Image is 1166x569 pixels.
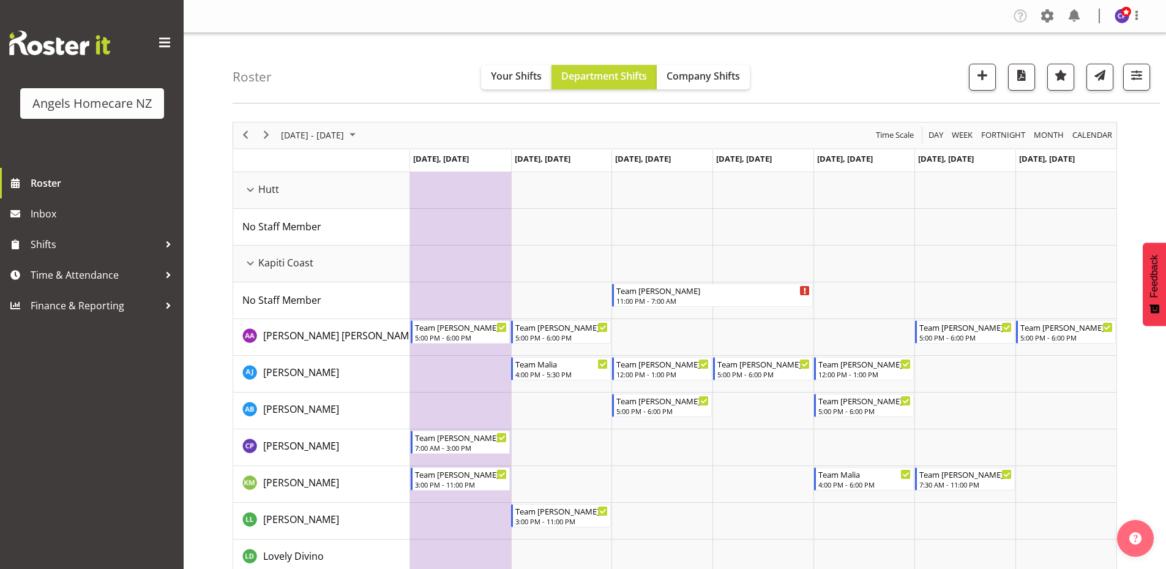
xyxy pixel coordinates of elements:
[415,443,507,453] div: 7:00 AM - 3:00 PM
[233,282,410,319] td: No Staff Member resource
[1129,532,1142,545] img: help-xxl-2.png
[263,439,339,453] span: [PERSON_NAME]
[237,127,254,143] button: Previous
[233,503,410,540] td: Lamour Laureta resource
[919,321,1012,333] div: Team [PERSON_NAME]
[1020,333,1113,342] div: 5:00 PM - 6:00 PM
[667,69,740,83] span: Company Shifts
[818,406,911,416] div: 5:00 PM - 6:00 PM
[919,468,1012,480] div: Team [PERSON_NAME]
[233,319,410,356] td: Alyssa Ashley Basco resource
[874,127,916,143] button: Time Scale
[1071,127,1113,143] span: calendar
[950,127,975,143] button: Timeline Week
[818,369,911,379] div: 12:00 PM - 1:00 PM
[280,127,345,143] span: [DATE] - [DATE]
[491,69,542,83] span: Your Shifts
[1115,9,1129,23] img: connie-paul11936.jpg
[415,431,507,443] div: Team [PERSON_NAME]
[1008,64,1035,91] button: Download a PDF of the roster according to the set date range.
[415,333,507,342] div: 5:00 PM - 6:00 PM
[279,127,361,143] button: September 2025
[515,505,608,517] div: Team [PERSON_NAME]
[242,220,321,233] span: No Staff Member
[1033,127,1065,143] span: Month
[515,358,608,370] div: Team Malia
[263,439,339,453] a: [PERSON_NAME]
[969,64,996,91] button: Add a new shift
[612,284,813,307] div: No Staff Member"s event - Team Kerry Begin From Wednesday, September 24, 2025 at 11:00:00 PM GMT+...
[263,549,324,563] span: Lovely Divino
[233,209,410,246] td: No Staff Member resource
[242,293,321,307] span: No Staff Member
[1071,127,1115,143] button: Month
[612,357,712,380] div: Amanda Jane Lavington"s event - Team Mary Begin From Wednesday, September 24, 2025 at 12:00:00 PM...
[263,365,339,380] a: [PERSON_NAME]
[263,366,339,379] span: [PERSON_NAME]
[814,357,914,380] div: Amanda Jane Lavington"s event - Team Mary Begin From Friday, September 26, 2025 at 12:00:00 PM GM...
[263,328,417,343] a: [PERSON_NAME] [PERSON_NAME]
[818,468,911,480] div: Team Malia
[1047,64,1074,91] button: Highlight an important date within the roster.
[657,65,750,89] button: Company Shifts
[233,466,410,503] td: Kenneth Merana resource
[277,122,363,148] div: September 22 - 28, 2025
[927,127,944,143] span: Day
[616,406,709,416] div: 5:00 PM - 6:00 PM
[616,284,810,296] div: Team [PERSON_NAME]
[235,122,256,148] div: previous period
[515,333,608,342] div: 5:00 PM - 6:00 PM
[413,153,469,164] span: [DATE], [DATE]
[415,480,507,489] div: 3:00 PM - 11:00 PM
[1016,320,1116,344] div: Alyssa Ashley Basco"s event - Team Mary Begin From Sunday, September 28, 2025 at 5:00:00 PM GMT+1...
[411,467,510,491] div: Kenneth Merana"s event - Team Kerry Begin From Monday, September 22, 2025 at 3:00:00 PM GMT+12:00...
[561,69,647,83] span: Department Shifts
[818,358,911,370] div: Team [PERSON_NAME]
[875,127,915,143] span: Time Scale
[415,321,507,333] div: Team [PERSON_NAME]
[951,127,974,143] span: Week
[481,65,551,89] button: Your Shifts
[915,467,1015,491] div: Kenneth Merana"s event - Team Kerry Begin From Saturday, September 27, 2025 at 7:30:00 AM GMT+12:...
[32,94,152,113] div: Angels Homecare NZ
[515,516,608,526] div: 3:00 PM - 11:00 PM
[818,480,911,489] div: 4:00 PM - 6:00 PM
[980,127,1026,143] span: Fortnight
[263,329,417,342] span: [PERSON_NAME] [PERSON_NAME]
[817,153,873,164] span: [DATE], [DATE]
[9,31,110,55] img: Rosterit website logo
[256,122,277,148] div: next period
[717,358,810,370] div: Team [PERSON_NAME]
[411,431,510,454] div: Connie Paul"s event - Team Kerry Begin From Monday, September 22, 2025 at 7:00:00 AM GMT+12:00 En...
[616,296,810,306] div: 11:00 PM - 7:00 AM
[1020,321,1113,333] div: Team [PERSON_NAME]
[233,172,410,209] td: Hutt resource
[616,358,709,370] div: Team [PERSON_NAME]
[31,205,178,223] span: Inbox
[814,467,914,491] div: Kenneth Merana"s event - Team Malia Begin From Friday, September 26, 2025 at 4:00:00 PM GMT+12:00...
[233,356,410,393] td: Amanda Jane Lavington resource
[233,70,272,84] h4: Roster
[515,321,608,333] div: Team [PERSON_NAME]
[818,394,911,407] div: Team [PERSON_NAME]
[551,65,657,89] button: Department Shifts
[1123,64,1150,91] button: Filter Shifts
[263,475,339,490] a: [PERSON_NAME]
[233,429,410,466] td: Connie Paul resource
[1032,127,1066,143] button: Timeline Month
[615,153,671,164] span: [DATE], [DATE]
[263,512,339,527] a: [PERSON_NAME]
[263,549,324,563] a: Lovely Divino
[1086,64,1113,91] button: Send a list of all shifts for the selected filtered period to all rostered employees.
[31,174,178,192] span: Roster
[263,476,339,489] span: [PERSON_NAME]
[814,394,914,417] div: Analin Basco"s event - Team Mary Begin From Friday, September 26, 2025 at 5:00:00 PM GMT+12:00 En...
[713,357,813,380] div: Amanda Jane Lavington"s event - Team Mary Begin From Thursday, September 25, 2025 at 5:00:00 PM G...
[979,127,1028,143] button: Fortnight
[258,182,279,197] span: Hutt
[927,127,946,143] button: Timeline Day
[415,468,507,480] div: Team [PERSON_NAME]
[716,153,772,164] span: [DATE], [DATE]
[915,320,1015,344] div: Alyssa Ashley Basco"s event - Team Mary Begin From Saturday, September 27, 2025 at 5:00:00 PM GMT...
